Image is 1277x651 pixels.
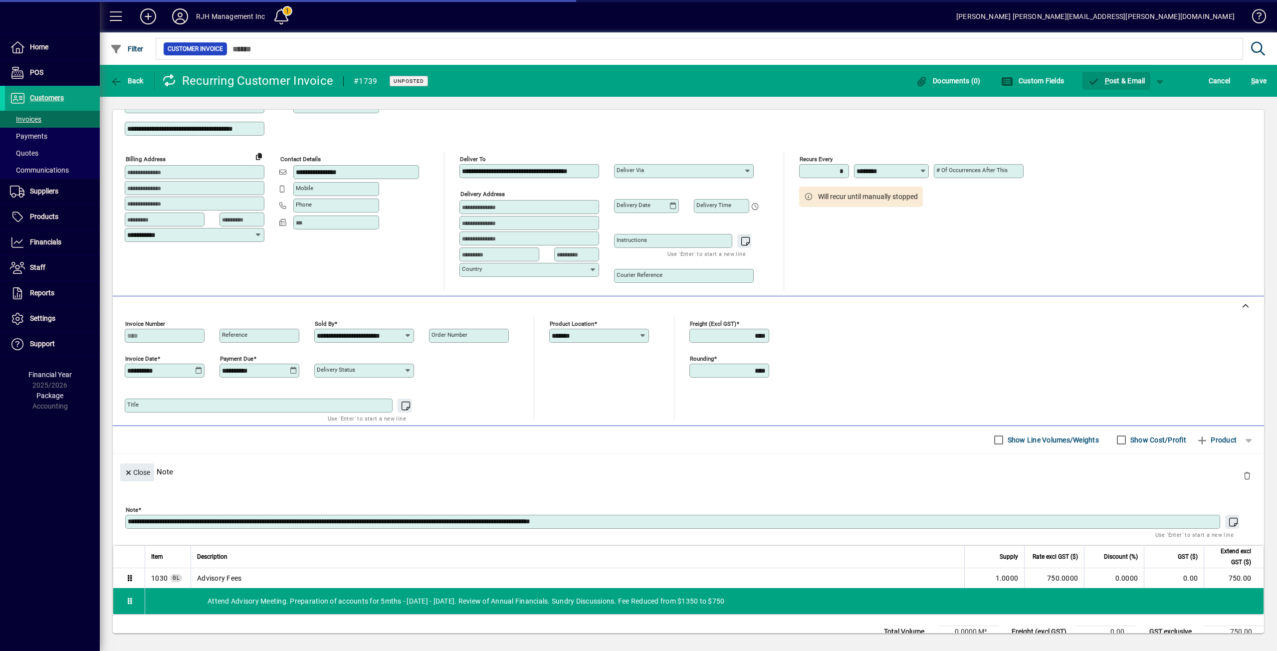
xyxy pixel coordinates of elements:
[164,7,196,25] button: Profile
[145,588,1264,614] div: Attend Advisory Meeting. Preparation of accounts for 5mths - [DATE] - [DATE]. Review of Annual Fi...
[108,40,146,58] button: Filter
[5,281,100,306] a: Reports
[1076,626,1136,638] td: 0.00
[1191,431,1242,449] button: Product
[690,355,714,362] mat-label: Rounding
[5,111,100,128] a: Invoices
[667,248,746,259] mat-hint: Use 'Enter' to start a new line
[1251,77,1255,85] span: S
[30,314,55,322] span: Settings
[30,68,43,76] span: POS
[5,35,100,60] a: Home
[913,72,983,90] button: Documents (0)
[10,166,69,174] span: Communications
[996,573,1019,583] span: 1.0000
[936,167,1008,174] mat-label: # of occurrences after this
[5,255,100,280] a: Staff
[317,366,355,373] mat-label: Delivery status
[1031,573,1078,583] div: 750.0000
[1249,72,1269,90] button: Save
[5,60,100,85] a: POS
[1006,435,1099,445] label: Show Line Volumes/Weights
[197,551,227,562] span: Description
[1235,463,1259,487] button: Delete
[162,73,334,89] div: Recurring Customer Invoice
[1007,626,1076,638] td: Freight (excl GST)
[30,238,61,246] span: Financials
[30,43,48,51] span: Home
[173,575,180,581] span: GL
[30,213,58,220] span: Products
[1144,568,1204,588] td: 0.00
[800,156,833,163] mat-label: Recurs every
[462,265,482,272] mat-label: Country
[956,8,1235,24] div: [PERSON_NAME] [PERSON_NAME][EMAIL_ADDRESS][PERSON_NAME][DOMAIN_NAME]
[1251,73,1267,89] span: ave
[30,289,54,297] span: Reports
[328,413,406,424] mat-hint: Use 'Enter' to start a new line
[1082,72,1150,90] button: Post & Email
[1144,626,1204,638] td: GST exclusive
[118,467,157,476] app-page-header-button: Close
[1178,551,1198,562] span: GST ($)
[5,230,100,255] a: Financials
[1084,568,1144,588] td: 0.0000
[1245,2,1265,34] a: Knowledge Base
[879,626,939,638] td: Total Volume
[1105,77,1109,85] span: P
[5,306,100,331] a: Settings
[168,44,223,54] span: Customer Invoice
[222,331,247,338] mat-label: Reference
[30,94,64,102] span: Customers
[296,201,312,208] mat-label: Phone
[5,145,100,162] a: Quotes
[151,551,163,562] span: Item
[617,271,662,278] mat-label: Courier Reference
[30,187,58,195] span: Suppliers
[132,7,164,25] button: Add
[431,331,467,338] mat-label: Order number
[617,236,647,243] mat-label: Instructions
[617,167,644,174] mat-label: Deliver via
[354,73,377,89] div: #1739
[5,332,100,357] a: Support
[690,320,736,327] mat-label: Freight (excl GST)
[220,355,253,362] mat-label: Payment due
[126,506,138,513] mat-label: Note
[5,205,100,229] a: Products
[1001,77,1064,85] span: Custom Fields
[196,8,265,24] div: RJH Management Inc
[28,371,72,379] span: Financial Year
[1206,72,1233,90] button: Cancel
[113,453,1264,490] div: Note
[10,115,41,123] span: Invoices
[5,128,100,145] a: Payments
[999,72,1066,90] button: Custom Fields
[127,401,139,408] mat-label: Title
[151,573,168,583] span: Advisory Fees
[818,192,918,202] span: Will recur until manually stopped
[125,320,165,327] mat-label: Invoice number
[1155,529,1234,540] mat-hint: Use 'Enter' to start a new line
[617,202,650,209] mat-label: Delivery date
[550,320,594,327] mat-label: Product location
[1204,626,1264,638] td: 750.00
[296,185,313,192] mat-label: Mobile
[1033,551,1078,562] span: Rate excl GST ($)
[1128,435,1186,445] label: Show Cost/Profit
[30,340,55,348] span: Support
[36,392,63,400] span: Package
[125,355,157,362] mat-label: Invoice date
[197,573,241,583] span: Advisory Fees
[108,72,146,90] button: Back
[1104,551,1138,562] span: Discount (%)
[460,156,486,163] mat-label: Deliver To
[1235,471,1259,480] app-page-header-button: Delete
[1196,432,1237,448] span: Product
[394,78,424,84] span: Unposted
[5,179,100,204] a: Suppliers
[696,202,731,209] mat-label: Delivery time
[916,77,981,85] span: Documents (0)
[1087,77,1145,85] span: ost & Email
[120,463,154,481] button: Close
